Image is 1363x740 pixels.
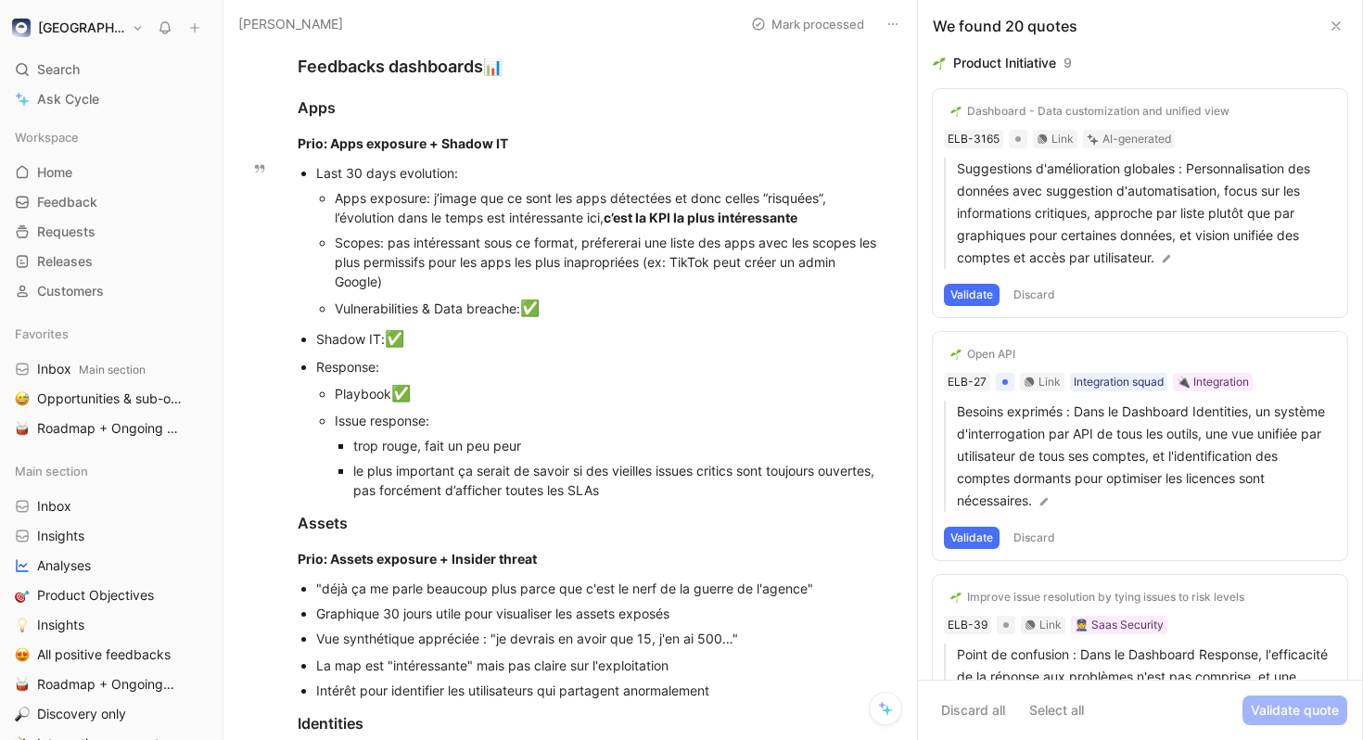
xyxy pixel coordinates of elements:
[944,284,1000,306] button: Validate
[1038,495,1051,508] img: pen.svg
[11,703,33,725] button: 🔎
[37,497,71,516] span: Inbox
[298,96,882,119] div: Apps
[11,614,33,636] button: 💡
[12,19,31,37] img: elba
[7,15,148,41] button: elba[GEOGRAPHIC_DATA]
[37,419,185,439] span: Roadmap + Ongoing Discovery
[37,282,104,300] span: Customers
[298,135,508,151] strong: Prio: Apps exposure + Shadow IT
[7,522,215,550] a: Insights
[953,52,1056,74] div: Product Initiative
[11,644,33,666] button: 😍
[316,357,882,376] div: Response:
[7,457,215,485] div: Main section
[7,85,215,113] a: Ask Cycle
[7,320,215,348] div: Favorites
[944,100,1236,122] button: 🌱Dashboard - Data customization and unified view
[15,677,30,692] img: 🥁
[37,58,80,81] span: Search
[335,382,882,406] div: Playbook
[7,700,215,728] a: 🔎Discovery only
[933,15,1077,37] div: We found 20 quotes
[15,391,30,406] img: 😅
[38,19,124,36] h1: [GEOGRAPHIC_DATA]
[7,492,215,520] a: Inbox
[385,329,404,348] span: ✅
[298,551,537,567] strong: Prio: Assets exposure + Insider threat
[335,233,882,291] div: Scopes: pas intéressant sous ce format, préfererai une liste des apps avec les scopes les plus pe...
[7,159,215,186] a: Home
[15,462,88,480] span: Main section
[520,299,540,317] span: ✅
[7,415,215,442] a: 🥁Roadmap + Ongoing Discovery
[238,13,343,35] span: [PERSON_NAME]
[37,705,126,723] span: Discovery only
[7,670,215,698] a: 🥁Roadmap + Ongoing Discovery
[316,604,882,623] div: Graphique 30 jours utile pour visualiser les assets exposés
[316,656,882,675] div: La map est "intéressante" mais pas claire sur l'exploitation
[335,411,882,430] div: Issue response:
[15,588,30,603] img: 🎯
[967,590,1244,605] div: Improve issue resolution by tying issues to risk levels
[15,647,30,662] img: 😍
[37,556,91,575] span: Analyses
[79,363,146,376] span: Main section
[11,673,33,695] button: 🥁
[7,611,215,639] a: 💡Insights
[944,527,1000,549] button: Validate
[15,707,30,721] img: 🔎
[7,188,215,216] a: Feedback
[37,586,154,605] span: Product Objectives
[1007,284,1062,306] button: Discard
[7,581,215,609] a: 🎯Product Objectives
[37,616,84,634] span: Insights
[37,675,177,694] span: Roadmap + Ongoing Discovery
[944,343,1022,365] button: 🌱Open API
[335,188,882,227] div: Apps exposure: j’image que ce sont les apps détectées et donc celles “risquées”, l’évolution dans...
[1064,52,1072,74] div: 9
[37,252,93,271] span: Releases
[1007,527,1062,549] button: Discard
[957,158,1336,269] p: Suggestions d'amélioration globales : Personnalisation des données avec suggestion d'automatisati...
[483,57,503,76] span: 📊
[950,592,962,603] img: 🌱
[7,552,215,580] a: Analyses
[316,681,882,700] div: Intérêt pour identifier les utilisateurs qui partagent anormalement
[335,297,882,321] div: Vulnerabilities & Data breache:
[957,644,1336,733] p: Point de confusion : Dans le Dashboard Response, l'efficacité de la réponse aux problèmes n'est p...
[298,712,882,734] div: Identities
[11,388,33,410] button: 😅
[604,210,797,225] strong: c’est la KPI la plus intéressante
[933,695,1013,725] button: Discard all
[1242,695,1347,725] button: Validate quote
[950,349,962,360] img: 🌱
[1021,695,1092,725] button: Select all
[37,88,99,110] span: Ask Cycle
[316,579,882,598] div: "déjà ça me parle beaucoup plus parce que c'est le nerf de la guerre de l'agence"
[7,248,215,275] a: Releases
[15,618,30,632] img: 💡
[37,360,146,379] span: Inbox
[298,54,882,80] div: Feedbacks dashboards
[37,223,96,241] span: Requests
[944,586,1251,608] button: 🌱Improve issue resolution by tying issues to risk levels
[7,123,215,151] div: Workspace
[7,355,215,383] a: InboxMain section
[7,218,215,246] a: Requests
[933,57,946,70] img: 🌱
[316,629,882,648] div: Vue synthétique appréciée : "je devrais en avoir que 15, j'en ai 500…"
[37,527,84,545] span: Insights
[15,128,79,147] span: Workspace
[11,417,33,440] button: 🥁
[7,641,215,669] a: 😍All positive feedbacks
[7,277,215,305] a: Customers
[967,347,1015,362] div: Open API
[316,327,882,351] div: Shadow IT:
[957,401,1336,512] p: Besoins exprimés : Dans le Dashboard Identities, un système d'interrogation par API de tous les o...
[37,389,186,409] span: Opportunities & sub-opportunities
[967,104,1229,119] div: Dashboard - Data customization and unified view
[316,163,882,183] div: Last 30 days evolution:
[353,436,882,455] div: trop rouge, fait un peu peur
[15,421,30,436] img: 🥁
